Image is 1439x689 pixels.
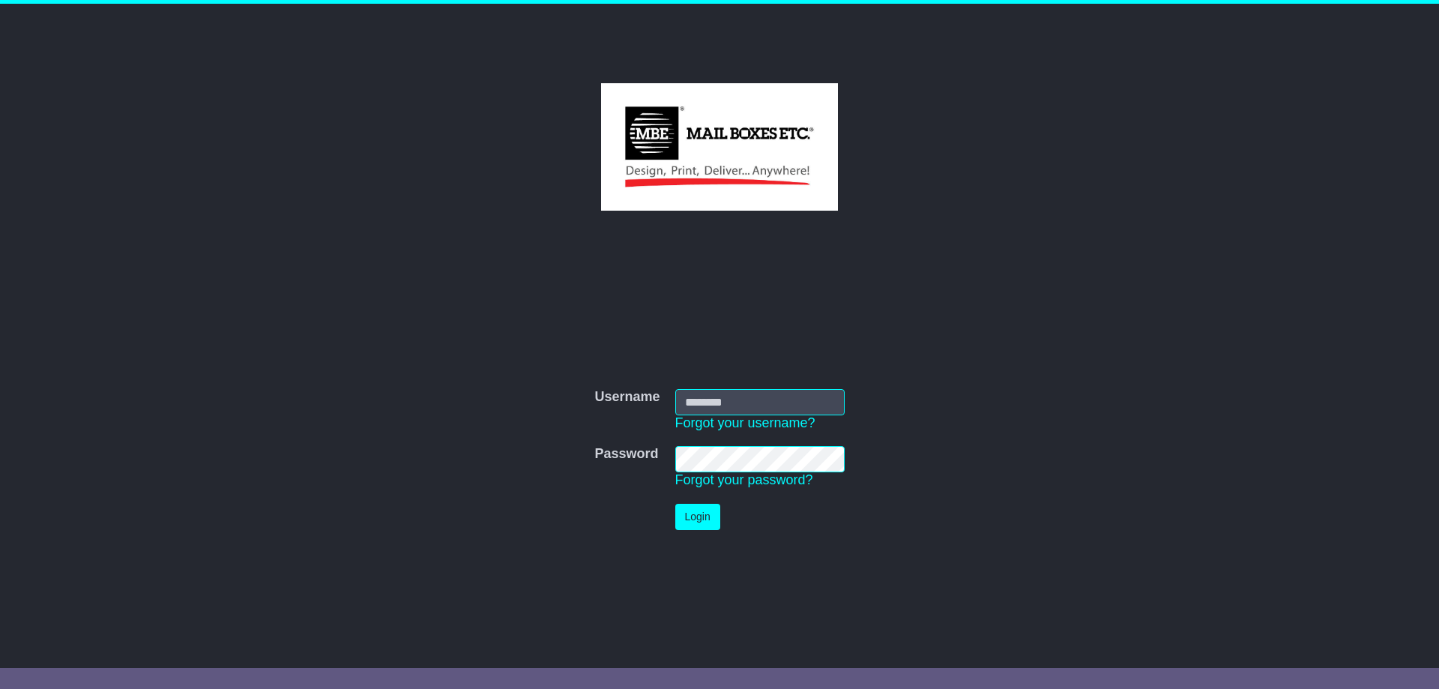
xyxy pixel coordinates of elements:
[601,83,837,211] img: MBE Australia
[675,504,720,530] button: Login
[594,446,658,463] label: Password
[675,472,813,487] a: Forgot your password?
[594,389,660,406] label: Username
[675,415,815,430] a: Forgot your username?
